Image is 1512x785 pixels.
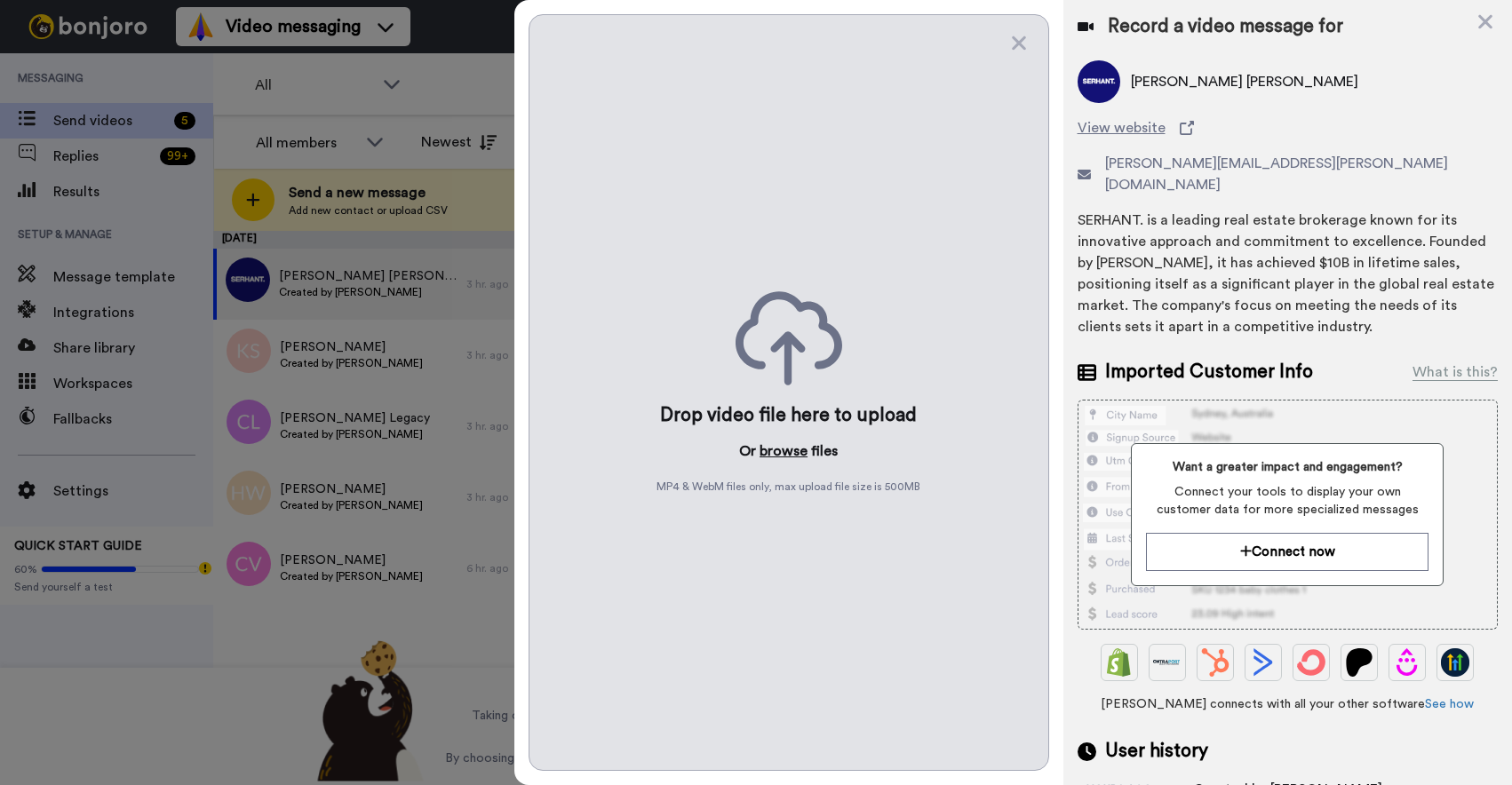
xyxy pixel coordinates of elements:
[1105,359,1313,385] span: Imported Customer Info
[739,440,838,462] p: Or files
[1105,153,1498,195] span: [PERSON_NAME][EMAIL_ADDRESS][PERSON_NAME][DOMAIN_NAME]
[1249,648,1277,677] img: ActiveCampaign
[657,480,920,494] span: MP4 & WebM files only, max upload file size is 500 MB
[1413,361,1498,383] div: What is this?
[1146,533,1428,571] button: Connect now
[1345,648,1373,677] img: Patreon
[1441,648,1469,677] img: GoHighLevel
[1146,483,1428,519] span: Connect your tools to display your own customer data for more specialized messages
[1297,648,1325,677] img: ConvertKit
[1078,117,1166,139] span: View website
[1105,738,1208,765] span: User history
[1078,210,1498,337] div: SERHANT. is a leading real estate brokerage known for its innovative approach and commitment to e...
[1146,458,1428,476] span: Want a greater impact and engagement?
[660,403,917,428] div: Drop video file here to upload
[1393,648,1421,677] img: Drip
[1153,648,1182,677] img: Ontraport
[1078,117,1498,139] a: View website
[1078,695,1498,713] span: [PERSON_NAME] connects with all your other software
[1425,698,1474,710] a: See how
[760,440,808,462] button: browse
[1201,648,1229,677] img: Hubspot
[1105,648,1134,677] img: Shopify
